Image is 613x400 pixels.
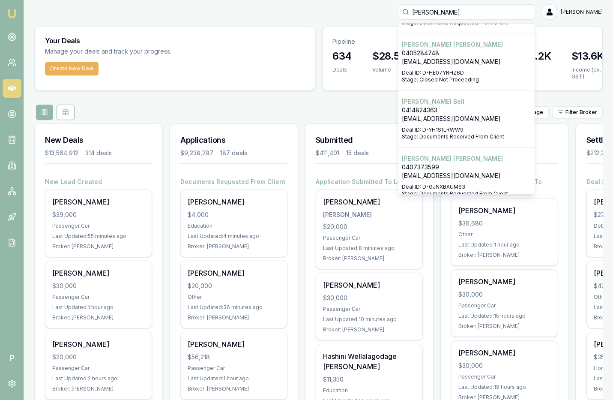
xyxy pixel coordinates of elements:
div: Last Updated: 1 hour ago [188,375,280,382]
div: [PERSON_NAME] [323,197,416,207]
div: Broker: [PERSON_NAME] [323,255,416,262]
div: $20,000 [52,353,145,361]
p: Deal ID: D-GJNXBAUMS3 [402,183,531,190]
div: Broker: [PERSON_NAME] [52,243,145,250]
h4: Application Submitted To Lender [316,177,423,186]
div: [PERSON_NAME] [52,339,145,349]
div: Broker: [PERSON_NAME] [52,314,145,321]
div: $30,000 [323,294,416,302]
div: $9,238,297 [180,149,213,157]
div: Passenger Car [188,365,280,372]
div: Education [188,223,280,229]
div: [PERSON_NAME] [458,277,551,287]
p: Deal ID: D-HE07YRHZ6D [402,69,531,76]
div: Education [323,387,416,394]
div: 314 deals [85,149,112,157]
div: [PERSON_NAME] [323,280,416,290]
p: [EMAIL_ADDRESS][DOMAIN_NAME] [402,114,531,123]
div: Last Updated: 15 hours ago [458,313,551,319]
div: [PERSON_NAME] [458,205,551,216]
div: Select deal for HARRISON CLEMENTS [398,33,535,90]
div: Last Updated: 2 hours ago [52,375,145,382]
div: Broker: [PERSON_NAME] [52,385,145,392]
div: 187 deals [220,149,247,157]
button: Filter Broker [552,106,603,118]
div: Passenger Car [323,306,416,313]
div: Broker: [PERSON_NAME] [188,385,280,392]
div: Last Updated: 55 minutes ago [52,233,145,240]
img: emu-icon-u.png [7,9,17,19]
h3: $13.6K [571,49,604,63]
h4: Documents Requested From Client [180,177,287,186]
p: Pipeline [333,37,449,46]
p: [EMAIL_ADDRESS][DOMAIN_NAME] [402,57,531,66]
p: Stage: Documents Received From Client [402,133,531,140]
div: $11,350 [323,375,416,384]
span: Filter Broker [565,109,597,116]
h3: Applications [180,134,287,146]
p: [PERSON_NAME] [PERSON_NAME] [402,40,531,49]
div: $30,000 [52,282,145,290]
div: $212,232 [586,149,611,157]
div: Passenger Car [52,365,145,372]
p: 0405284748 [402,49,531,57]
div: $56,218 [188,353,280,361]
h4: New Lead Created [45,177,152,186]
div: Broker: [PERSON_NAME] [458,323,551,330]
div: Last Updated: 36 minutes ago [188,304,280,311]
p: Deal ID: D-YH1S1LRWW9 [402,126,531,133]
h3: New Deals [45,134,152,146]
p: [PERSON_NAME] [PERSON_NAME] [402,154,531,163]
div: Last Updated: 8 minutes ago [323,245,416,252]
div: Deals [333,66,352,73]
div: Passenger Car [52,223,145,229]
div: $20,000 [188,282,280,290]
div: [PERSON_NAME] [52,268,145,278]
div: $20,000 [323,223,416,231]
div: $30,000 [458,290,551,299]
div: [PERSON_NAME] [188,339,280,349]
p: Stage: Closed Not Proceeding [402,76,531,83]
div: Broker: [PERSON_NAME] [323,326,416,333]
div: Passenger Car [52,294,145,301]
h3: $28.5M [372,49,409,63]
div: $36,680 [458,219,551,228]
div: Hashini Wellalagodage [PERSON_NAME] [323,351,416,372]
div: $30,000 [458,361,551,370]
div: Last Updated: 10 minutes ago [323,316,416,323]
input: Search deals [398,4,535,20]
div: Last Updated: 4 minutes ago [188,233,280,240]
div: Passenger Car [458,373,551,380]
div: 15 deals [346,149,369,157]
h3: Submitted [316,134,423,146]
p: Stage: Documents Requested From Client [402,190,531,197]
p: [EMAIL_ADDRESS][DOMAIN_NAME] [402,171,531,180]
span: P [3,349,21,367]
div: Passenger Car [323,235,416,241]
button: Create New Deal [45,62,99,75]
div: Last Updated: 1 hour ago [52,304,145,311]
div: Broker: [PERSON_NAME] [458,252,551,259]
div: Broker: [PERSON_NAME] [188,243,280,250]
div: Select deal for Shane Hardy [398,147,535,205]
div: Last Updated: 19 hours ago [458,384,551,391]
div: [PERSON_NAME] [188,197,280,207]
p: Manage your deals and track your progress. [45,47,264,57]
div: [PERSON_NAME] [323,211,416,219]
div: $39,000 [52,211,145,219]
div: Volume [372,66,409,73]
div: Income (ex. GST) [571,66,604,80]
h3: 634 [333,49,352,63]
div: $411,401 [316,149,339,157]
div: Broker: [PERSON_NAME] [188,314,280,321]
div: [PERSON_NAME] [458,348,551,358]
p: 0414824363 [402,106,531,114]
div: [PERSON_NAME] [188,268,280,278]
div: Other [458,231,551,238]
div: [PERSON_NAME] [52,197,145,207]
h3: Your Deals [45,37,305,44]
div: Last Updated: 1 hour ago [458,241,551,248]
div: Other [188,294,280,301]
p: 0407373599 [402,163,531,171]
